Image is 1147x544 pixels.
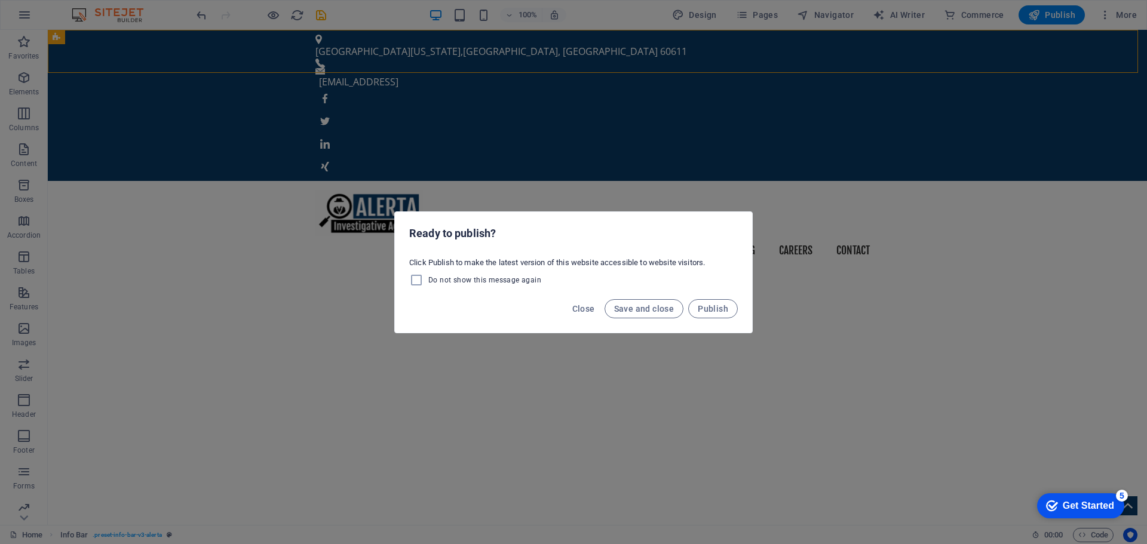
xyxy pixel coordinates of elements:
h2: Ready to publish? [409,226,738,241]
span: Save and close [614,304,674,314]
span: Do not show this message again [428,275,541,285]
div: Get Started [35,13,87,24]
button: Close [568,299,600,318]
div: Get Started 5 items remaining, 0% complete [10,6,97,31]
div: 5 [88,2,100,14]
div: Click Publish to make the latest version of this website accessible to website visitors. [395,253,752,292]
button: Save and close [605,299,684,318]
span: Publish [698,304,728,314]
span: Close [572,304,595,314]
button: Publish [688,299,738,318]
